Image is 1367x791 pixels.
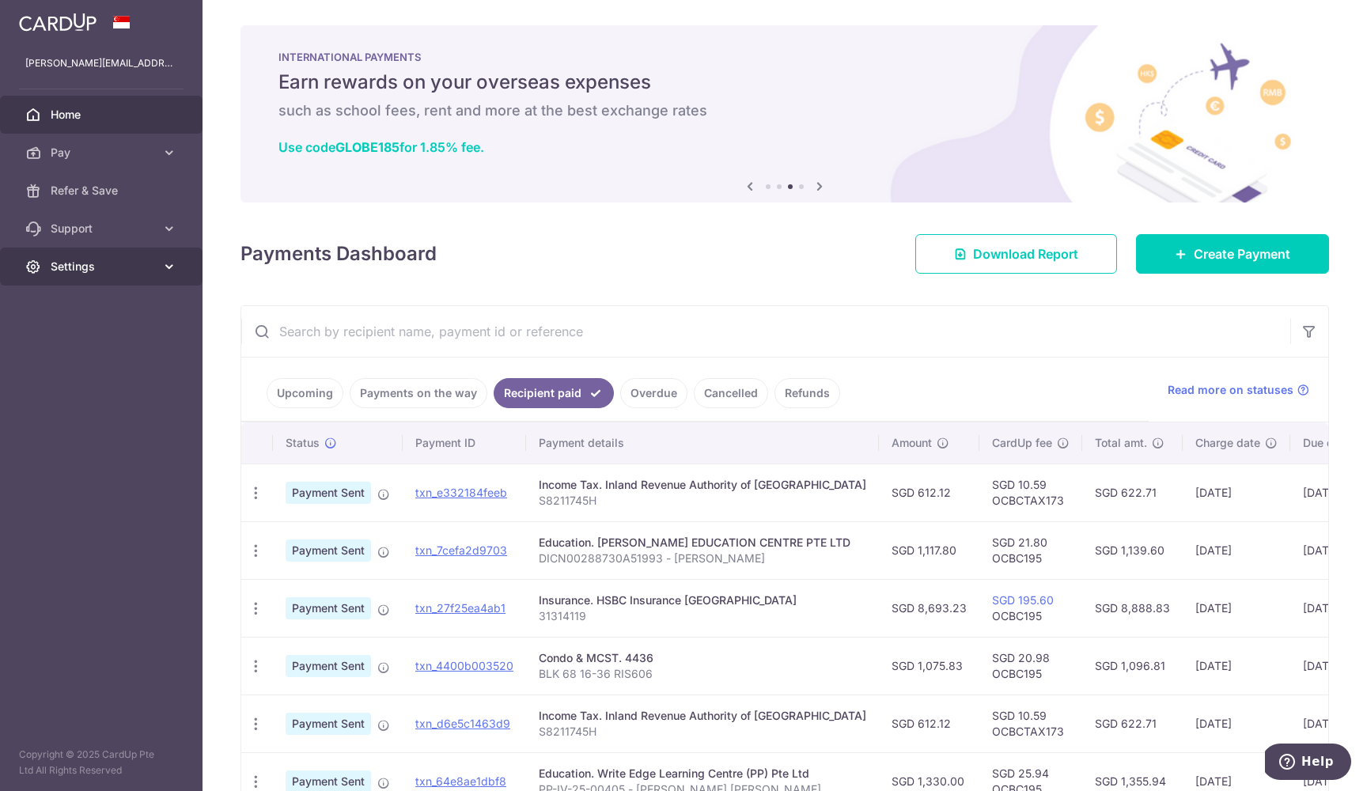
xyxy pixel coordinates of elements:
[620,378,687,408] a: Overdue
[403,422,526,464] th: Payment ID
[415,601,506,615] a: txn_27f25ea4ab1
[286,482,371,504] span: Payment Sent
[973,244,1078,263] span: Download Report
[892,435,932,451] span: Amount
[1194,244,1290,263] span: Create Payment
[879,694,979,752] td: SGD 612.12
[1168,382,1293,398] span: Read more on statuses
[1095,435,1147,451] span: Total amt.
[350,378,487,408] a: Payments on the way
[1183,694,1290,752] td: [DATE]
[694,378,768,408] a: Cancelled
[240,240,437,268] h4: Payments Dashboard
[1183,464,1290,521] td: [DATE]
[979,694,1082,752] td: SGD 10.59 OCBCTAX173
[51,259,155,274] span: Settings
[992,435,1052,451] span: CardUp fee
[241,306,1290,357] input: Search by recipient name, payment id or reference
[415,486,507,499] a: txn_e332184feeb
[415,659,513,672] a: txn_4400b003520
[286,539,371,562] span: Payment Sent
[1183,579,1290,637] td: [DATE]
[1183,521,1290,579] td: [DATE]
[415,717,510,730] a: txn_d6e5c1463d9
[286,713,371,735] span: Payment Sent
[539,608,866,624] p: 31314119
[539,650,866,666] div: Condo & MCST. 4436
[25,55,177,71] p: [PERSON_NAME][EMAIL_ADDRESS][DOMAIN_NAME]
[267,378,343,408] a: Upcoming
[879,637,979,694] td: SGD 1,075.83
[278,101,1291,120] h6: such as school fees, rent and more at the best exchange rates
[494,378,614,408] a: Recipient paid
[1303,435,1350,451] span: Due date
[879,464,979,521] td: SGD 612.12
[1136,234,1329,274] a: Create Payment
[539,766,866,782] div: Education. Write Edge Learning Centre (PP) Pte Ltd
[979,579,1082,637] td: OCBC195
[539,724,866,740] p: S8211745H
[1082,521,1183,579] td: SGD 1,139.60
[539,592,866,608] div: Insurance. HSBC Insurance [GEOGRAPHIC_DATA]
[415,774,506,788] a: txn_64e8ae1dbf8
[879,579,979,637] td: SGD 8,693.23
[286,435,320,451] span: Status
[979,464,1082,521] td: SGD 10.59 OCBCTAX173
[278,51,1291,63] p: INTERNATIONAL PAYMENTS
[979,521,1082,579] td: SGD 21.80 OCBC195
[240,25,1329,202] img: International Payment Banner
[51,107,155,123] span: Home
[19,13,97,32] img: CardUp
[415,543,507,557] a: txn_7cefa2d9703
[335,139,399,155] b: GLOBE185
[992,593,1054,607] a: SGD 195.60
[879,521,979,579] td: SGD 1,117.80
[526,422,879,464] th: Payment details
[286,597,371,619] span: Payment Sent
[1082,637,1183,694] td: SGD 1,096.81
[1168,382,1309,398] a: Read more on statuses
[51,221,155,237] span: Support
[915,234,1117,274] a: Download Report
[1082,694,1183,752] td: SGD 622.71
[1183,637,1290,694] td: [DATE]
[1082,579,1183,637] td: SGD 8,888.83
[979,637,1082,694] td: SGD 20.98 OCBC195
[1265,744,1351,783] iframe: Opens a widget where you can find more information
[286,655,371,677] span: Payment Sent
[539,551,866,566] p: DICN00288730A51993 - [PERSON_NAME]
[1082,464,1183,521] td: SGD 622.71
[51,145,155,161] span: Pay
[539,708,866,724] div: Income Tax. Inland Revenue Authority of [GEOGRAPHIC_DATA]
[1195,435,1260,451] span: Charge date
[539,535,866,551] div: Education. [PERSON_NAME] EDUCATION CENTRE PTE LTD
[774,378,840,408] a: Refunds
[278,70,1291,95] h5: Earn rewards on your overseas expenses
[539,666,866,682] p: BLK 68 16-36 RIS606
[51,183,155,199] span: Refer & Save
[539,493,866,509] p: S8211745H
[539,477,866,493] div: Income Tax. Inland Revenue Authority of [GEOGRAPHIC_DATA]
[278,139,484,155] a: Use codeGLOBE185for 1.85% fee.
